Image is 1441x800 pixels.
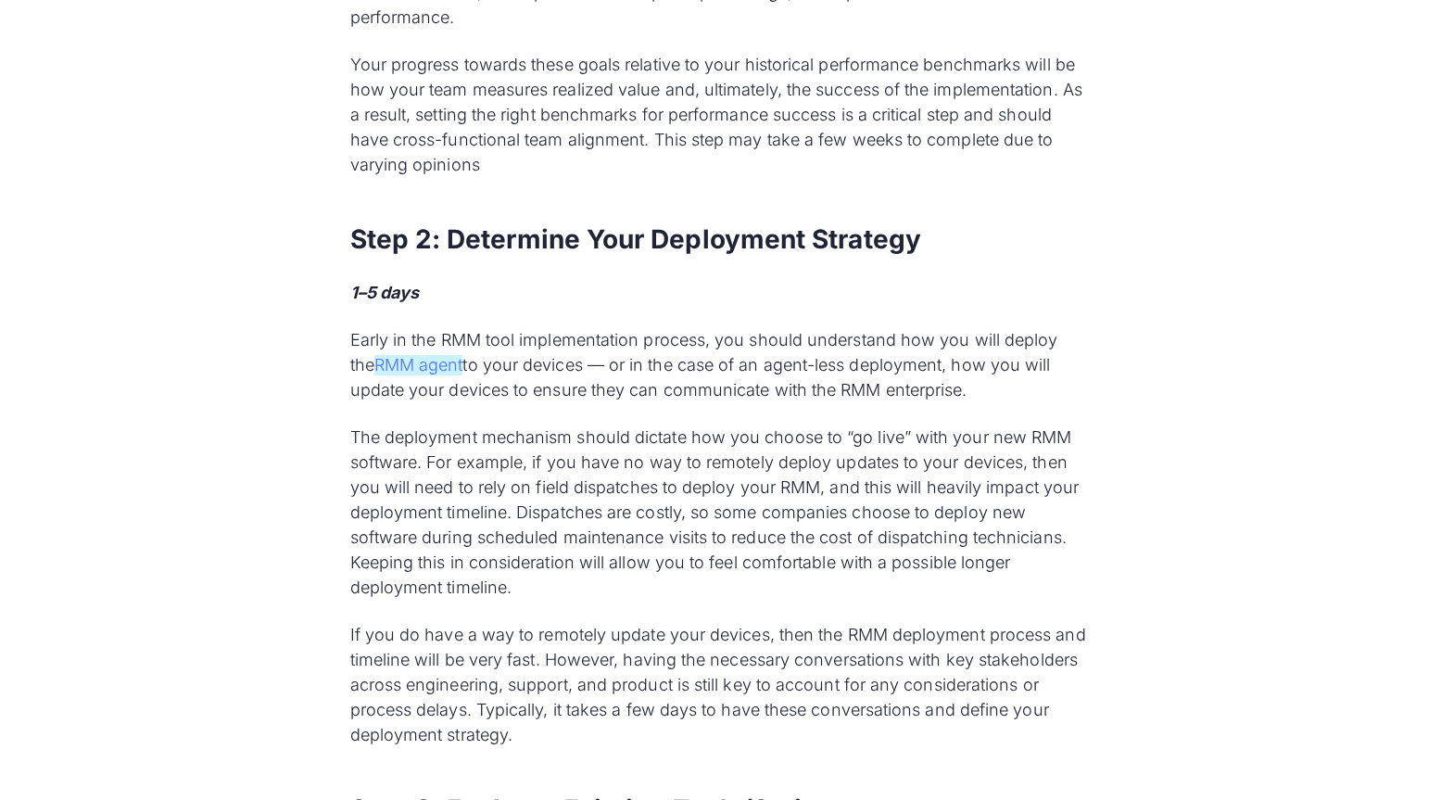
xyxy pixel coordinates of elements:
[350,52,1092,177] p: Your progress towards these goals relative to your historical performance benchmarks will be how ...
[350,425,1092,600] p: The deployment mechanism should dictate how you choose to “go live” with your new RMM software. F...
[350,223,921,255] strong: Step 2: Determine Your Deployment Strategy
[350,622,1092,747] p: If you do have a way to remotely update your devices, then the RMM deployment process and timelin...
[350,327,1092,402] p: Early in the RMM tool implementation process, you should understand how you will deploy the to yo...
[374,355,463,375] a: RMM agent
[350,283,420,302] em: 1–5 days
